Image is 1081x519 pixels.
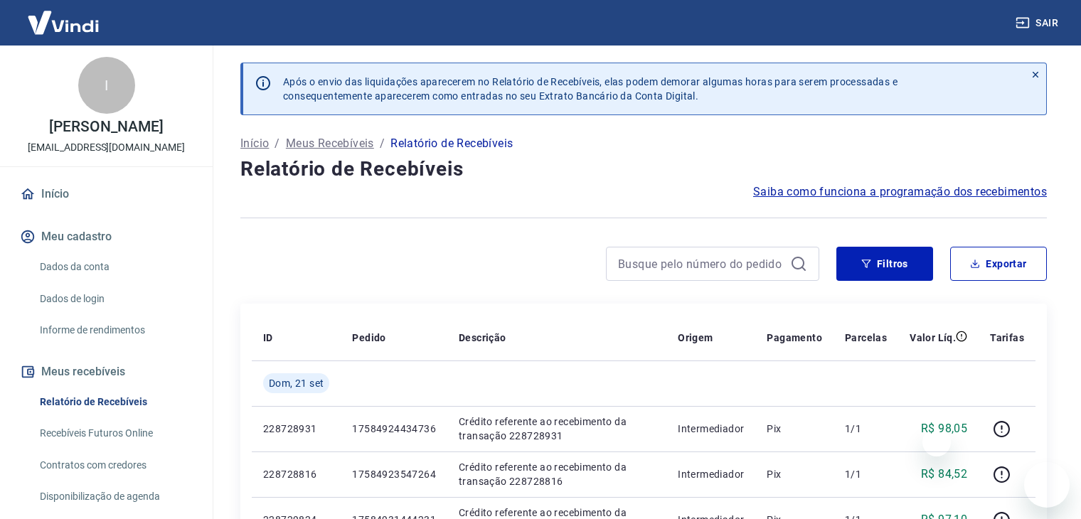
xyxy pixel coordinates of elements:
[753,183,1047,200] a: Saiba como funciona a programação dos recebimentos
[678,467,744,481] p: Intermediador
[283,75,898,103] p: Após o envio das liquidações aparecerem no Relatório de Recebíveis, elas podem demorar algumas ho...
[240,135,269,152] a: Início
[845,331,887,345] p: Parcelas
[28,140,185,155] p: [EMAIL_ADDRESS][DOMAIN_NAME]
[78,57,135,114] div: I
[34,284,196,314] a: Dados de login
[910,331,956,345] p: Valor Líq.
[352,467,436,481] p: 17584923547264
[1013,10,1064,36] button: Sair
[618,253,784,274] input: Busque pelo número do pedido
[34,387,196,417] a: Relatório de Recebíveis
[17,356,196,387] button: Meus recebíveis
[269,376,324,390] span: Dom, 21 set
[240,155,1047,183] h4: Relatório de Recebíveis
[17,221,196,252] button: Meu cadastro
[678,422,744,436] p: Intermediador
[921,466,967,483] p: R$ 84,52
[678,331,713,345] p: Origem
[34,482,196,511] a: Disponibilização de agenda
[921,420,967,437] p: R$ 98,05
[49,119,163,134] p: [PERSON_NAME]
[767,331,822,345] p: Pagamento
[845,422,887,436] p: 1/1
[352,422,436,436] p: 17584924434736
[17,178,196,210] a: Início
[352,331,385,345] p: Pedido
[836,247,933,281] button: Filtros
[34,252,196,282] a: Dados da conta
[767,422,822,436] p: Pix
[390,135,513,152] p: Relatório de Recebíveis
[459,414,655,443] p: Crédito referente ao recebimento da transação 228728931
[922,428,951,456] iframe: Fechar mensagem
[990,331,1024,345] p: Tarifas
[263,331,273,345] p: ID
[263,422,329,436] p: 228728931
[459,460,655,488] p: Crédito referente ao recebimento da transação 228728816
[950,247,1047,281] button: Exportar
[34,419,196,448] a: Recebíveis Futuros Online
[275,135,279,152] p: /
[17,1,110,44] img: Vindi
[34,451,196,480] a: Contratos com credores
[767,467,822,481] p: Pix
[845,467,887,481] p: 1/1
[380,135,385,152] p: /
[1024,462,1070,508] iframe: Botão para abrir a janela de mensagens
[459,331,506,345] p: Descrição
[34,316,196,345] a: Informe de rendimentos
[263,467,329,481] p: 228728816
[286,135,374,152] a: Meus Recebíveis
